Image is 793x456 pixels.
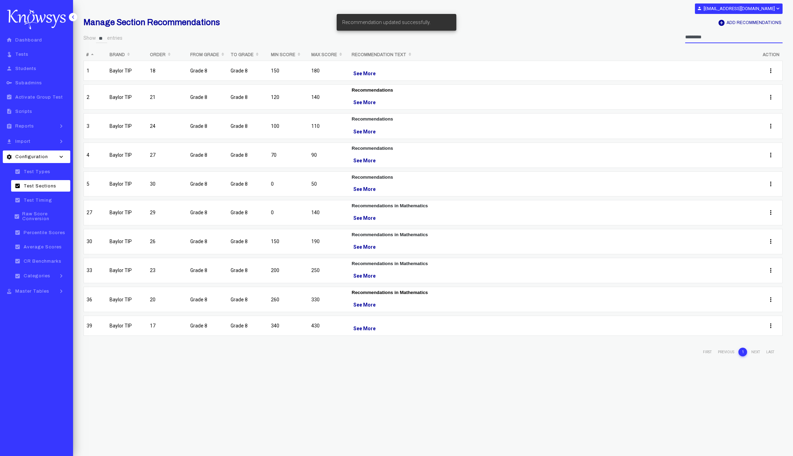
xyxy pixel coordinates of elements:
i: keyboard_arrow_down [56,153,66,160]
b: Max Score [311,52,337,57]
td: 21 [147,84,187,113]
strong: Recommendations [352,175,393,180]
td: Grade 8 [187,229,228,258]
td: Grade 8 [187,316,228,339]
td: Baylor TIP [107,171,147,200]
td: 50 [309,171,349,200]
td: 200 [268,258,309,287]
i: approval [5,288,14,294]
td: Grade 8 [187,171,228,200]
td: 33 [83,258,107,287]
td: Baylor TIP [107,229,147,258]
th: #: activate to sort column descending [83,49,107,61]
td: Baylor TIP [107,258,147,287]
b: Action [763,52,779,57]
i: home [5,37,14,43]
td: Grade 8 [228,171,268,200]
span: Test Types [24,169,50,174]
div: See More [352,127,756,136]
td: 26 [147,229,187,258]
div: See More [352,301,756,309]
th: Order: activate to sort column ascending [147,49,187,61]
a: 1 [738,348,747,356]
span: Tests [15,52,29,57]
td: 250 [309,258,349,287]
td: Baylor TIP [107,61,147,84]
i: more_vert [767,67,774,74]
td: 100 [268,113,309,142]
td: 23 [147,258,187,287]
span: Percentile Scores [24,230,65,235]
i: check_box [13,244,22,250]
td: Grade 8 [187,142,228,171]
td: 260 [268,287,309,316]
i: check_box [13,183,22,189]
td: 27 [83,200,107,229]
td: 3 [83,113,107,142]
td: 330 [309,287,349,316]
b: From Grade [190,52,219,57]
i: assignment [5,123,14,129]
td: 140 [309,200,349,229]
span: Scripts [15,109,32,114]
i: more_vert [767,267,774,274]
span: Recommendations in Mathematics [352,290,428,295]
th: To Grade: activate to sort column ascending [228,49,268,61]
label: Show entries [83,34,122,43]
td: 120 [268,84,309,113]
td: Grade 8 [187,61,228,84]
td: 39 [83,316,107,339]
strong: Recommendations in Mathematics [352,232,428,237]
strong: Recommendations [352,146,393,151]
td: 70 [268,142,309,171]
i: more_vert [767,209,774,216]
td: Grade 8 [228,61,268,84]
b: # [86,52,89,57]
td: 4 [83,142,107,171]
div: See More [352,243,756,251]
span: Import [15,139,31,144]
div: See More [352,214,756,222]
b: Order [150,52,166,57]
th: Min Score: activate to sort column ascending [268,49,309,61]
div: See More [352,98,756,107]
i: check_box [13,258,22,264]
i: settings [5,154,14,160]
div: See More [352,156,756,165]
i: more_vert [767,152,774,159]
td: 340 [268,316,309,339]
div: See More [352,185,756,193]
span: Dashboard [15,38,42,42]
strong: Recommendations in Mathematics [352,261,428,266]
i: check_box [13,273,22,279]
i: keyboard_arrow_right [56,123,66,130]
i: check_box [13,230,22,235]
td: Grade 8 [228,142,268,171]
td: 18 [147,61,187,84]
td: 150 [268,61,309,84]
td: 36 [83,287,107,316]
td: 430 [309,316,349,339]
i: more_vert [767,123,774,130]
span: Average Scores [24,245,62,249]
b: Manage Section Recommendations [83,18,220,27]
td: Grade 8 [228,229,268,258]
th: Max Score: activate to sort column ascending [309,49,349,61]
span: Master Tables [15,289,49,294]
td: 2 [83,84,107,113]
td: 5 [83,171,107,200]
span: Configuration [15,154,48,159]
span: Subadmins [15,80,42,85]
i: keyboard_arrow_right [56,138,66,145]
strong: Recommendations [352,116,393,122]
b: [EMAIL_ADDRESS][DOMAIN_NAME] [704,6,775,11]
th: From Grade: activate to sort column ascending [187,49,228,61]
th: Brand: activate to sort column ascending [107,49,147,61]
b: Recommendation Text [352,52,406,57]
i: check_box [13,197,22,203]
i: more_vert [767,94,774,101]
td: Grade 8 [228,316,268,339]
span: Categories [24,273,50,278]
span: CR Benchmarks [24,259,62,264]
span: Students [15,66,37,71]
